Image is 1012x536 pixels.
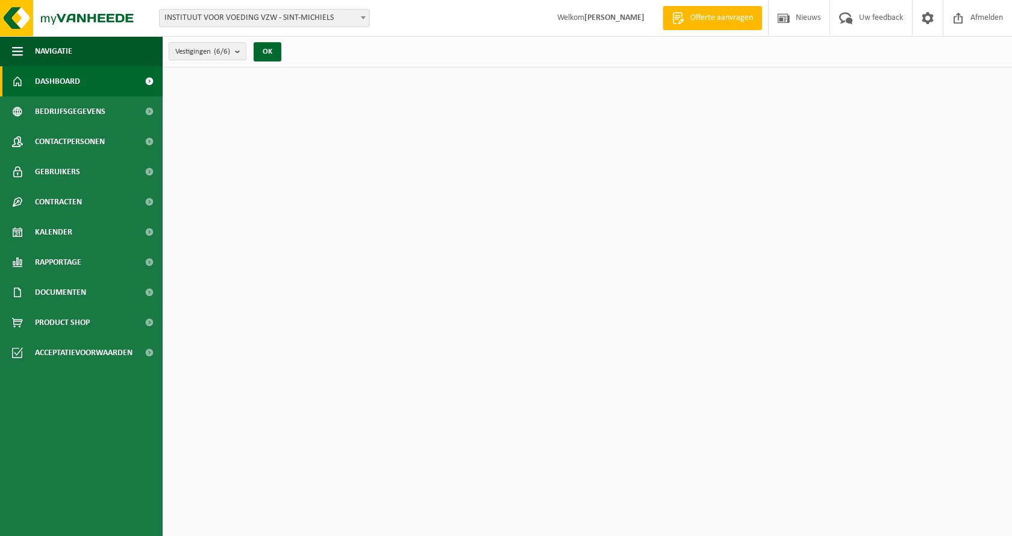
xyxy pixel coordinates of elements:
[687,12,756,24] span: Offerte aanvragen
[35,247,81,277] span: Rapportage
[35,157,80,187] span: Gebruikers
[159,9,370,27] span: INSTITUUT VOOR VOEDING VZW - SINT-MICHIELS
[35,338,133,368] span: Acceptatievoorwaarden
[175,43,230,61] span: Vestigingen
[35,217,72,247] span: Kalender
[35,187,82,217] span: Contracten
[35,36,72,66] span: Navigatie
[35,277,86,307] span: Documenten
[214,48,230,55] count: (6/6)
[160,10,369,27] span: INSTITUUT VOOR VOEDING VZW - SINT-MICHIELS
[169,42,246,60] button: Vestigingen(6/6)
[35,127,105,157] span: Contactpersonen
[35,66,80,96] span: Dashboard
[35,307,90,338] span: Product Shop
[254,42,281,61] button: OK
[663,6,762,30] a: Offerte aanvragen
[584,13,645,22] strong: [PERSON_NAME]
[35,96,105,127] span: Bedrijfsgegevens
